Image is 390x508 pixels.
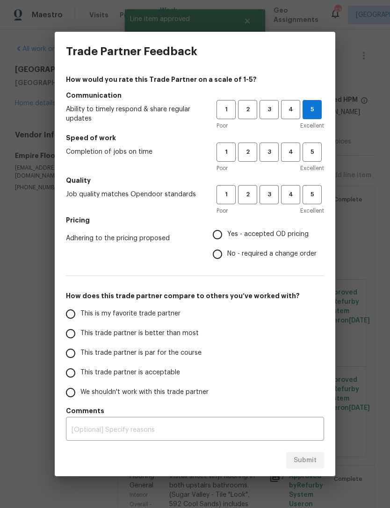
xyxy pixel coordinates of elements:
span: 2 [239,189,256,200]
h5: Quality [66,176,324,185]
span: Adhering to the pricing proposed [66,234,198,243]
h5: Speed of work [66,133,324,143]
h5: Pricing [66,215,324,225]
button: 5 [303,100,322,119]
button: 1 [217,185,236,204]
span: Yes - accepted OD pricing [227,229,309,239]
button: 3 [260,143,279,162]
span: 2 [239,104,256,115]
span: Poor [217,206,228,215]
span: Job quality matches Opendoor standards [66,190,202,199]
span: Excellent [300,164,324,173]
span: Ability to timely respond & share regular updates [66,105,202,123]
span: 2 [239,147,256,157]
h3: Trade Partner Feedback [66,45,197,58]
h5: How does this trade partner compare to others you’ve worked with? [66,291,324,301]
span: 4 [282,104,299,115]
button: 1 [217,100,236,119]
span: Poor [217,121,228,130]
button: 3 [260,100,279,119]
h4: How would you rate this Trade Partner on a scale of 1-5? [66,75,324,84]
button: 5 [303,143,322,162]
span: This is my favorite trade partner [80,309,181,319]
span: We shouldn't work with this trade partner [80,387,209,397]
span: 1 [217,189,235,200]
span: This trade partner is better than most [80,329,199,338]
span: Excellent [300,206,324,215]
span: 1 [217,104,235,115]
span: 3 [260,147,278,157]
span: 3 [260,104,278,115]
h5: Comments [66,406,324,415]
button: 5 [303,185,322,204]
span: 4 [282,147,299,157]
span: No - required a change order [227,249,317,259]
button: 2 [238,100,257,119]
span: This trade partner is acceptable [80,368,180,378]
button: 2 [238,185,257,204]
span: This trade partner is par for the course [80,348,202,358]
span: 3 [260,189,278,200]
button: 3 [260,185,279,204]
span: Poor [217,164,228,173]
span: 4 [282,189,299,200]
span: 1 [217,147,235,157]
h5: Communication [66,91,324,100]
button: 1 [217,143,236,162]
span: Completion of jobs on time [66,147,202,157]
span: 5 [303,189,321,200]
span: Excellent [300,121,324,130]
button: 4 [281,143,300,162]
div: How does this trade partner compare to others you’ve worked with? [66,304,324,402]
button: 4 [281,100,300,119]
button: 4 [281,185,300,204]
span: 5 [303,147,321,157]
div: Pricing [213,225,324,264]
span: 5 [303,104,321,115]
button: 2 [238,143,257,162]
